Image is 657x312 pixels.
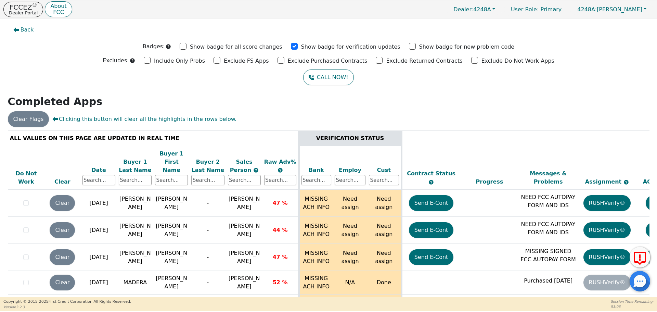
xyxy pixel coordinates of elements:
span: Clicking this button will clear all the highlights in the rows below. [52,115,236,123]
p: Purchased [DATE] [520,277,576,285]
td: Done [367,271,401,295]
p: Exclude Purchased Contracts [288,57,368,65]
td: [DATE] [81,217,117,244]
div: Employ [335,166,365,174]
input: Search... [119,175,152,185]
div: Buyer 1 Last Name [119,158,152,174]
span: User Role : [511,6,539,13]
p: FCC [50,10,66,15]
td: Need assign [333,190,367,217]
p: FCCEZ [9,4,38,11]
button: Clear [50,275,75,290]
span: Back [21,26,34,34]
p: Dealer Portal [9,11,38,15]
button: Clear [50,249,75,265]
a: User Role: Primary [504,3,568,16]
button: RUSHVerify® [583,195,631,211]
p: Badges: [143,42,165,51]
p: Session Time Remaining: [611,299,654,304]
p: Version 3.2.3 [3,304,131,310]
button: Clear Flags [8,111,49,127]
span: [PERSON_NAME] [229,250,260,264]
td: Need assign [333,217,367,244]
td: Need assign [367,244,401,271]
td: [PERSON_NAME] [117,190,153,217]
p: Exclude Returned Contracts [386,57,462,65]
p: NEED FCC AUTOPAY FORM AND IDS [520,193,576,210]
td: [PERSON_NAME] [153,217,190,244]
span: Assignment [585,178,623,185]
p: Show badge for new problem code [419,43,515,51]
td: - [190,271,226,295]
button: 4248A:[PERSON_NAME] [570,4,654,15]
div: Cust [369,166,399,174]
span: Sales Person [230,159,253,173]
span: [PERSON_NAME] [229,223,260,237]
td: MISSING ACH INFO [299,271,333,295]
p: 53:06 [611,304,654,309]
td: [PERSON_NAME] [153,190,190,217]
td: Need assign [333,244,367,271]
td: [PERSON_NAME] [153,271,190,295]
div: Bank [301,166,332,174]
td: Need assign [367,217,401,244]
span: 52 % [273,279,288,286]
p: NEED FCC AUTOPAY FORM AND IDS [520,220,576,237]
input: Search... [228,175,261,185]
p: MISSING SIGNED FCC AUTOPAY FORM [520,247,576,264]
td: N/A [333,271,367,295]
span: [PERSON_NAME] [577,6,642,13]
button: RUSHVerify® [583,222,631,238]
input: Search... [301,175,332,185]
input: Search... [82,175,115,185]
td: - [190,244,226,271]
button: Report Error to FCC [630,247,650,267]
p: Primary [504,3,568,16]
sup: ® [32,2,37,8]
button: Dealer:4248A [446,4,502,15]
span: All Rights Reserved. [93,299,131,304]
button: RUSHVerify® [583,249,631,265]
button: Send E-Cont [409,222,454,238]
button: Send E-Cont [409,249,454,265]
button: Clear [50,222,75,238]
td: MADERA [117,271,153,295]
p: Show badge for all score changes [190,43,282,51]
a: FCCEZ®Dealer Portal [3,2,43,17]
input: Search... [191,175,224,185]
p: Exclude FS Apps [224,57,269,65]
td: [PERSON_NAME] [117,244,153,271]
p: Excludes: [103,57,129,65]
td: MISSING ACH INFO [299,217,333,244]
button: Back [8,22,39,38]
span: Contract Status [407,170,455,177]
span: Dealer: [453,6,473,13]
button: Clear [50,195,75,211]
a: AboutFCC [45,1,72,17]
div: Messages & Problems [520,170,576,186]
span: 47 % [273,200,288,206]
p: About [50,3,66,9]
span: 4248A [453,6,491,13]
p: Copyright © 2015- 2025 First Credit Corporation. [3,299,131,305]
div: Do Not Work [10,170,43,186]
td: [DATE] [81,244,117,271]
td: Need assign [367,190,401,217]
td: MISSING ACH INFO [299,244,333,271]
div: Buyer 1 First Name [155,150,188,174]
td: [DATE] [81,190,117,217]
td: [PERSON_NAME] [117,217,153,244]
div: VERIFICATION STATUS [301,134,399,142]
input: Search... [155,175,188,185]
input: Search... [369,175,399,185]
button: CALL NOW! [303,70,353,85]
div: Clear [46,178,79,186]
div: Buyer 2 Last Name [191,158,224,174]
p: Include Only Probs [154,57,205,65]
strong: Completed Apps [8,96,103,108]
span: 4248A: [577,6,597,13]
input: Search... [335,175,365,185]
span: [PERSON_NAME] [229,196,260,210]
